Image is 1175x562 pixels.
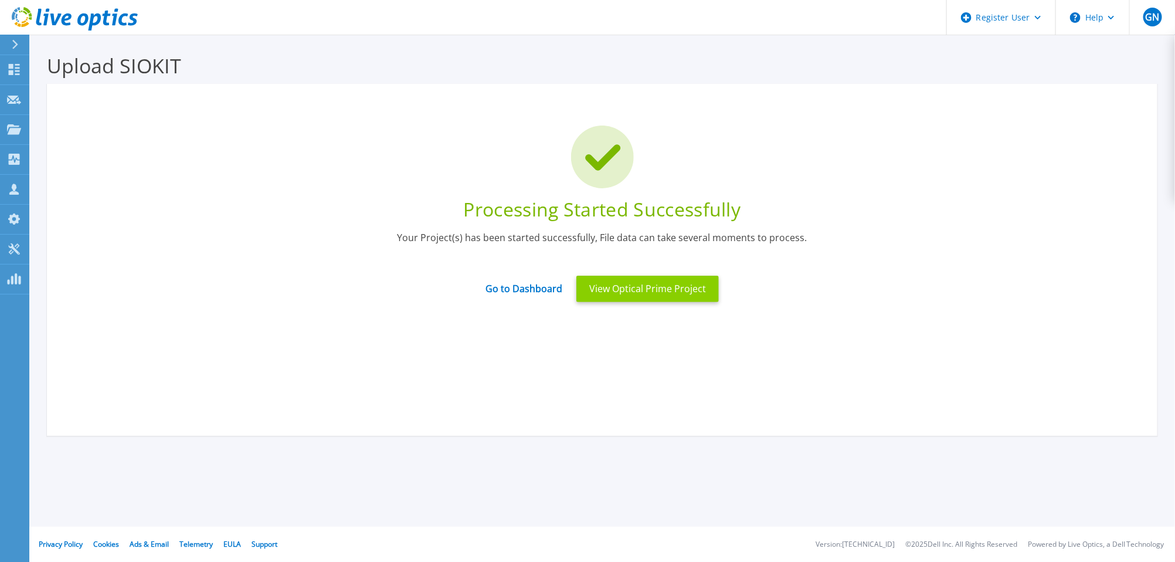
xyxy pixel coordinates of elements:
a: Privacy Policy [39,539,83,549]
a: Ads & Email [130,539,169,549]
a: Support [252,539,277,549]
span: GN [1145,12,1159,22]
li: Version: [TECHNICAL_ID] [816,541,895,549]
a: Cookies [93,539,119,549]
a: Telemetry [179,539,213,549]
div: Your Project(s) has been started successfully, File data can take several moments to process. [64,231,1140,260]
li: Powered by Live Optics, a Dell Technology [1028,541,1164,549]
button: View Optical Prime Project [576,276,719,302]
a: EULA [223,539,241,549]
li: © 2025 Dell Inc. All Rights Reserved [905,541,1017,549]
a: Go to Dashboard [485,273,562,295]
h3: Upload SIOKIT [47,52,1157,79]
div: Processing Started Successfully [64,197,1140,222]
